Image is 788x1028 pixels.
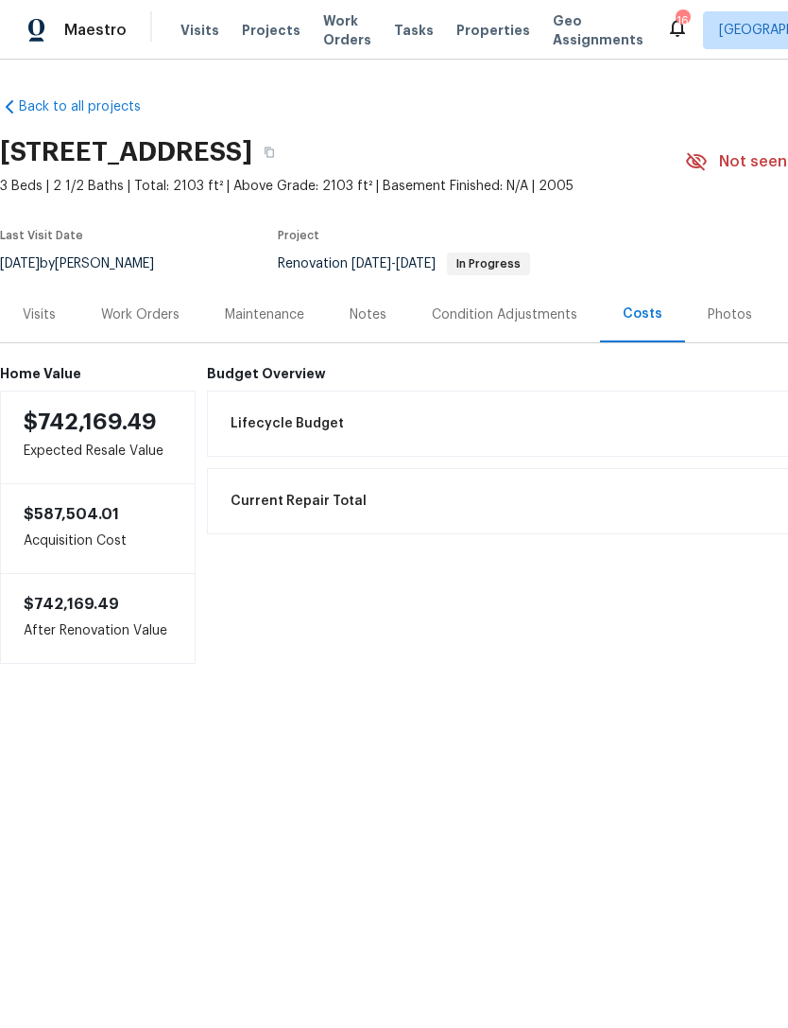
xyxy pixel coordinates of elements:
[456,21,530,40] span: Properties
[323,11,371,49] span: Work Orders
[623,305,662,323] div: Costs
[676,11,689,30] div: 16
[449,258,528,270] span: In Progress
[278,257,530,270] span: Renovation
[278,230,319,241] span: Project
[396,257,436,270] span: [DATE]
[231,414,344,433] span: Lifecycle Budget
[24,507,119,522] span: $587,504.01
[64,21,127,40] span: Maestro
[708,305,752,324] div: Photos
[242,21,300,40] span: Projects
[252,135,286,169] button: Copy Address
[101,305,180,324] div: Work Orders
[24,410,157,433] span: $742,169.49
[394,24,434,37] span: Tasks
[351,257,436,270] span: -
[351,257,391,270] span: [DATE]
[553,11,643,49] span: Geo Assignments
[225,305,304,324] div: Maintenance
[180,21,219,40] span: Visits
[432,305,577,324] div: Condition Adjustments
[23,305,56,324] div: Visits
[350,305,386,324] div: Notes
[24,597,119,612] span: $742,169.49
[231,492,367,511] span: Current Repair Total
